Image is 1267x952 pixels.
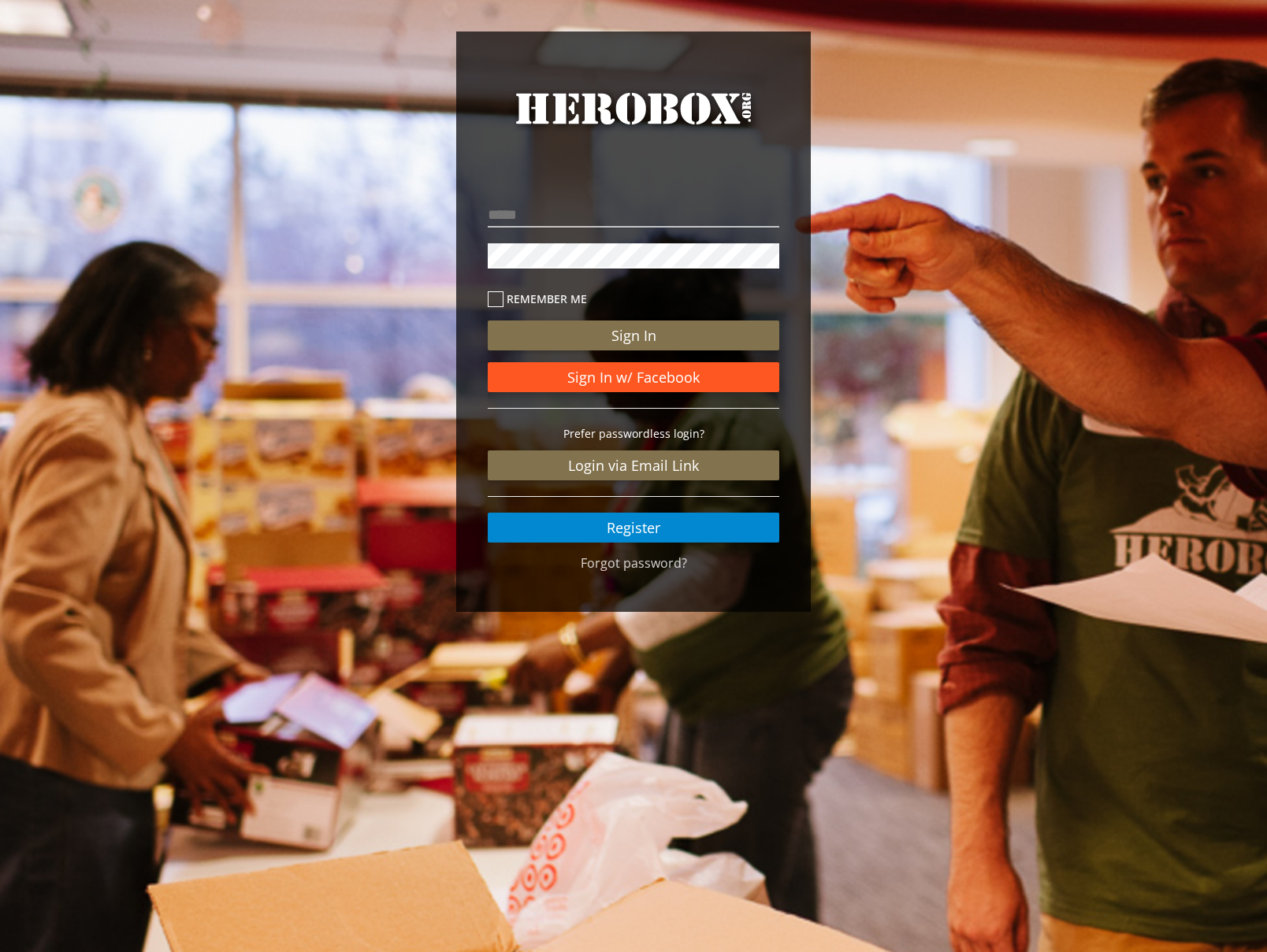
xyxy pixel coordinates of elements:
[488,362,779,392] a: Sign In w/ Facebook
[488,320,779,350] button: Sign In
[488,513,779,543] a: Register
[488,424,779,443] p: Prefer passwordless login?
[581,554,687,572] a: Forgot password?
[488,450,779,480] a: Login via Email Link
[488,87,779,159] a: HeroBox
[488,290,779,308] label: Remember me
